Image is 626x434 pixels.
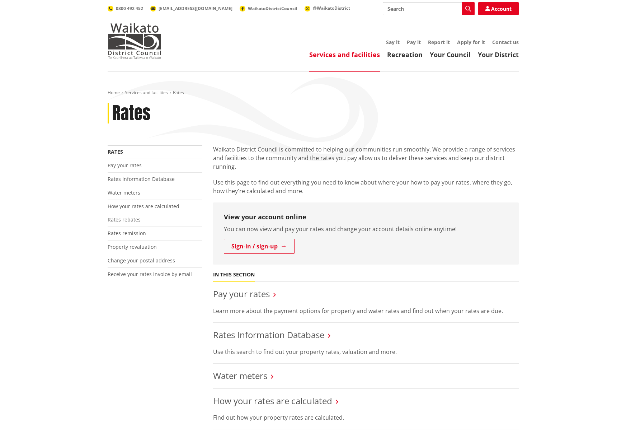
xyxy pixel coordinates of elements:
p: Waikato District Council is committed to helping our communities run smoothly. We provide a range... [213,145,519,171]
h5: In this section [213,272,255,278]
a: Your District [478,50,519,59]
h3: View your account online [224,213,508,221]
input: Search input [383,2,475,15]
span: WaikatoDistrictCouncil [248,5,297,11]
a: Say it [386,39,400,46]
a: Contact us [492,39,519,46]
p: Find out how your property rates are calculated. [213,413,519,422]
a: How your rates are calculated [108,203,179,210]
a: Rates Information Database [108,176,175,182]
a: Report it [428,39,450,46]
a: Rates remission [108,230,146,237]
p: Learn more about the payment options for property and water rates and find out when your rates ar... [213,307,519,315]
a: Your Council [430,50,471,59]
a: Pay your rates [108,162,142,169]
span: Rates [173,89,184,95]
a: @WaikatoDistrict [305,5,350,11]
a: Water meters [108,189,140,196]
a: Rates Information Database [213,329,324,341]
span: 0800 492 452 [116,5,143,11]
p: Use this page to find out everything you need to know about where your how to pay your rates, whe... [213,178,519,195]
a: Pay your rates [213,288,270,300]
a: Recreation [387,50,423,59]
a: Water meters [213,370,267,382]
p: You can now view and pay your rates and change your account details online anytime! [224,225,508,233]
nav: breadcrumb [108,90,519,96]
a: Home [108,89,120,95]
h1: Rates [112,103,151,124]
a: Property revaluation [108,243,157,250]
a: Services and facilities [309,50,380,59]
a: Rates rebates [108,216,141,223]
a: How your rates are calculated [213,395,332,407]
a: Pay it [407,39,421,46]
a: Apply for it [457,39,485,46]
a: [EMAIL_ADDRESS][DOMAIN_NAME] [150,5,232,11]
span: @WaikatoDistrict [313,5,350,11]
a: WaikatoDistrictCouncil [240,5,297,11]
a: Sign-in / sign-up [224,239,295,254]
a: Rates [108,148,123,155]
a: Receive your rates invoice by email [108,271,192,277]
a: Account [478,2,519,15]
img: Waikato District Council - Te Kaunihera aa Takiwaa o Waikato [108,23,161,59]
p: Use this search to find out your property rates, valuation and more. [213,347,519,356]
a: Change your postal address [108,257,175,264]
a: 0800 492 452 [108,5,143,11]
span: [EMAIL_ADDRESS][DOMAIN_NAME] [159,5,232,11]
a: Services and facilities [125,89,168,95]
